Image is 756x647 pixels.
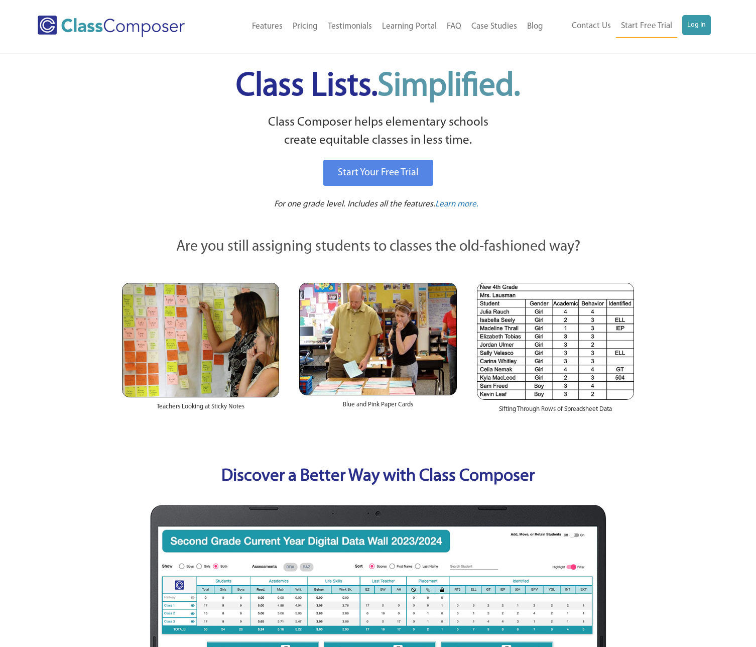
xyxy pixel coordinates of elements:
[323,16,377,38] a: Testimonials
[442,16,466,38] a: FAQ
[682,15,711,35] a: Log In
[122,397,279,421] div: Teachers Looking at Sticky Notes
[236,70,520,103] span: Class Lists.
[567,15,616,37] a: Contact Us
[477,283,634,400] img: Spreadsheets
[616,15,677,38] a: Start Free Trial
[377,16,442,38] a: Learning Portal
[122,236,634,258] p: Are you still assigning students to classes the old-fashioned way?
[247,16,288,38] a: Features
[38,16,185,37] img: Class Composer
[435,198,478,211] a: Learn more.
[215,16,548,38] nav: Header Menu
[288,16,323,38] a: Pricing
[120,114,636,150] p: Class Composer helps elementary schools create equitable classes in less time.
[323,160,433,186] a: Start Your Free Trial
[112,464,644,490] p: Discover a Better Way with Class Composer
[548,15,711,38] nav: Header Menu
[435,200,478,208] span: Learn more.
[338,168,419,178] span: Start Your Free Trial
[274,200,435,208] span: For one grade level. Includes all the features.
[299,395,456,419] div: Blue and Pink Paper Cards
[299,283,456,395] img: Blue and Pink Paper Cards
[122,283,279,397] img: Teachers Looking at Sticky Notes
[466,16,522,38] a: Case Studies
[522,16,548,38] a: Blog
[477,400,634,424] div: Sifting Through Rows of Spreadsheet Data
[377,70,520,103] span: Simplified.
